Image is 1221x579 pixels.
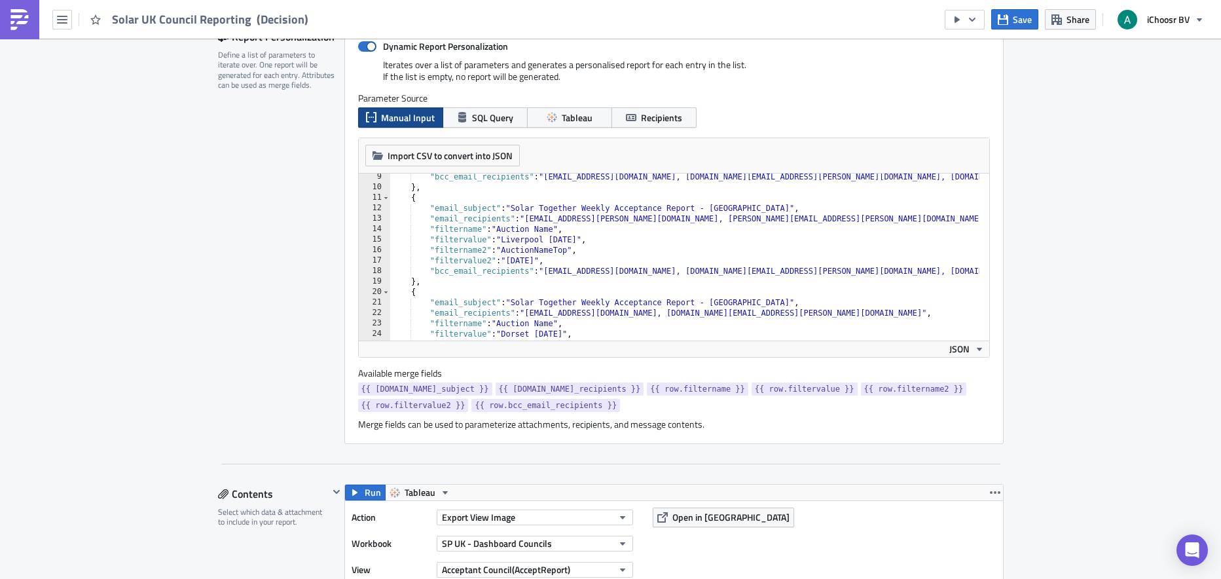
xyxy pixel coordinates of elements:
button: Open in [GEOGRAPHIC_DATA] [653,508,794,527]
button: Export View Image [437,510,633,525]
button: Acceptant Council(AcceptReport) [437,562,633,578]
body: Rich Text Area. Press ALT-0 for help. [5,5,625,189]
span: Manual Input [381,111,435,124]
button: SQL Query [443,107,528,128]
button: Tableau [527,107,612,128]
div: 21 [359,297,390,308]
label: Workbook [352,534,430,553]
button: Manual Input [358,107,443,128]
div: 11 [359,193,390,203]
p: Hi, [5,5,625,16]
button: SP UK - Dashboard Councils [437,536,633,551]
p: If you have any questions please contact your Relationship Manager. [5,92,625,102]
div: 19 [359,276,390,287]
div: Select which data & attachment to include in your report. [218,507,329,527]
span: Acceptant Council(AcceptReport) [442,563,570,576]
div: 22 [359,308,390,318]
div: Contents [218,484,329,504]
button: Save [991,9,1038,29]
img: Avatar [1116,9,1139,31]
label: Available merge fields [358,367,456,379]
span: Import CSV to convert into JSON [388,149,513,162]
img: PushMetrics [9,9,30,30]
button: Tableau [385,485,455,500]
div: 18 [359,266,390,276]
div: 17 [359,255,390,266]
span: {{ row.filtervalue2 }} [361,399,465,412]
div: 10 [359,182,390,193]
span: SQL Query [472,111,513,124]
button: Hide content [329,484,344,500]
div: 16 [359,245,390,255]
span: {{ [DOMAIN_NAME]_recipients }} [499,383,641,396]
div: 24 [359,329,390,339]
p: 3. Decliner reasons (.csv) [5,77,625,88]
p: 2. Breakdown of acceptance Solar PV / Battery inc SME (.csv) [5,63,625,73]
div: 12 [359,203,390,214]
span: Export View Image [442,510,515,524]
span: Solar UK Council Reporting (Decision) [112,12,310,27]
span: Run [365,485,381,500]
p: This email contains the following: [5,34,625,45]
span: JSON [949,342,970,356]
a: {{ row.filtername2 }} [861,383,967,396]
button: Import CSV to convert into JSON [365,145,520,166]
button: Run [345,485,386,500]
div: Iterates over a list of parameters and generates a personalised report for each entry in the list... [358,59,990,92]
span: Open in [GEOGRAPHIC_DATA] [672,510,790,524]
span: Recipients [641,111,682,124]
a: {{ row.bcc_email_recipients }} [471,399,620,412]
div: 25 [359,339,390,350]
span: Tableau [562,111,592,124]
a: {{ [DOMAIN_NAME]_recipients }} [496,383,644,396]
p: 1. Cumulative acceptance figures graph [5,48,625,59]
div: Open Intercom Messenger [1176,534,1208,566]
a: {{ row.filtervalue2 }} [358,399,469,412]
label: Parameter Source [358,92,990,104]
button: Share [1045,9,1096,29]
span: Share [1066,12,1089,26]
a: {{ row.filtername }} [647,383,748,396]
button: Recipients [611,107,697,128]
div: 9 [359,172,390,182]
a: {{ row.filtervalue }} [752,383,858,396]
div: 20 [359,287,390,297]
span: iChoosr BV [1147,12,1190,26]
div: 13 [359,214,390,224]
strong: Dynamic Report Personalization [383,39,508,53]
span: {{ [DOMAIN_NAME]_subject }} [361,383,489,396]
div: 15 [359,234,390,245]
div: 23 [359,318,390,329]
span: {{ row.filtername }} [650,383,745,396]
div: Define a list of parameters to iterate over. One report will be generated for each entry. Attribu... [218,50,336,90]
div: 14 [359,224,390,234]
p: Please see attached for your weekly Solar Together acceptance report. [5,20,625,30]
button: iChoosr BV [1110,5,1211,34]
span: Tableau [405,485,435,500]
button: JSON [945,341,989,357]
span: {{ row.filtervalue }} [755,383,854,396]
span: SP UK - Dashboard Councils [442,536,552,550]
span: {{ row.bcc_email_recipients }} [475,399,617,412]
span: Save [1013,12,1032,26]
label: Action [352,508,430,527]
span: {{ row.filtername2 }} [864,383,964,396]
a: {{ [DOMAIN_NAME]_subject }} [358,383,492,396]
div: Merge fields can be used to parameterize attachments, recipients, and message contents. [358,419,990,430]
